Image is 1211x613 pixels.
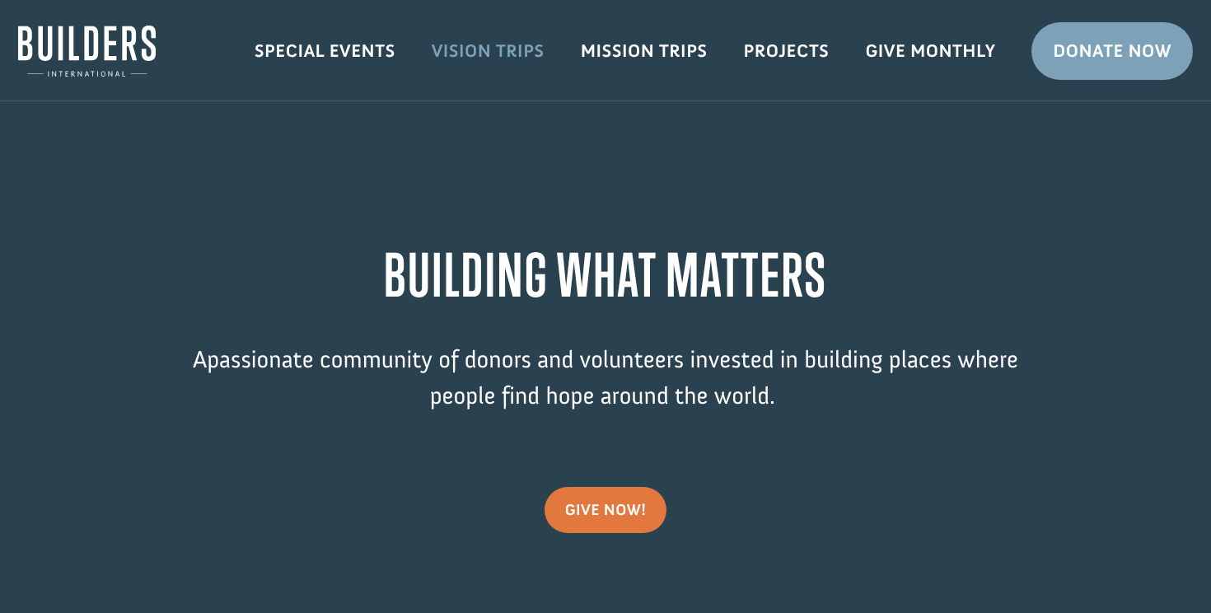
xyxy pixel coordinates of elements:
button: Donate [233,33,306,63]
a: Mission Trips [563,27,726,75]
a: Donate Now [1031,22,1193,80]
a: give now! [545,487,667,533]
a: Give Monthly [847,27,1013,75]
a: Vision Trips [414,27,563,75]
span: Nixa , [GEOGRAPHIC_DATA] [44,66,164,77]
div: to [30,51,227,63]
strong: Builders International: Foundation [39,50,197,63]
img: emoji grinningFace [30,35,43,48]
img: US.png [30,66,41,77]
a: Projects [726,27,848,75]
span: A [193,344,207,374]
img: Builders International [18,26,156,77]
h1: BUILDING WHAT MATTERS [161,241,1050,317]
div: [PERSON_NAME] donated $100 [30,16,227,49]
p: passionate community of donors and volunteers invested in building places where people find hope ... [161,342,1050,438]
a: Special Events [236,27,414,75]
